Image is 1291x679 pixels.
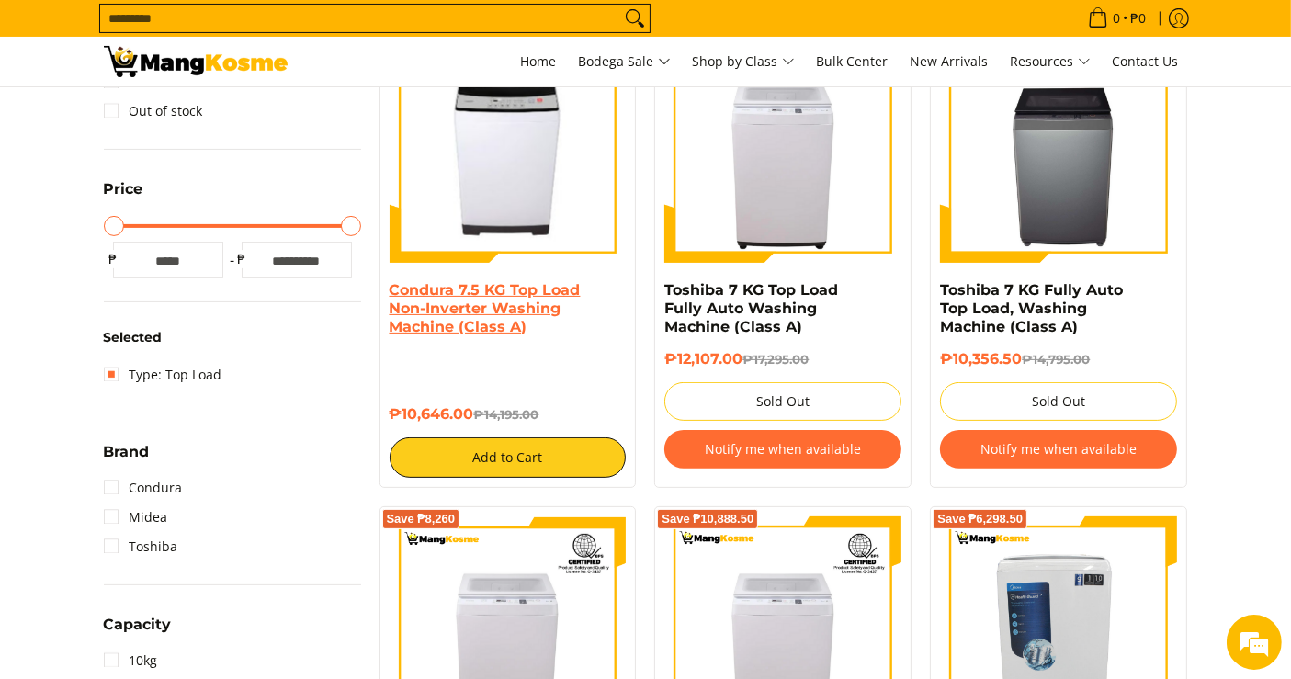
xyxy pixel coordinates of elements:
[1082,8,1152,28] span: •
[104,46,288,77] img: Washing Machines l Mang Kosme: Home Appliances Warehouse Sale Partner Top Load
[1002,37,1100,86] a: Resources
[104,617,172,632] span: Capacity
[104,330,361,346] h6: Selected
[306,37,1188,86] nav: Main Menu
[579,51,671,74] span: Bodega Sale
[1011,51,1091,74] span: Resources
[104,250,122,268] span: ₱
[104,182,143,210] summary: Open
[693,51,795,74] span: Shop by Class
[664,26,901,263] img: Toshiba 7 KG Top Load Fully Auto Washing Machine (Class A)
[742,352,809,367] del: ₱17,295.00
[808,37,898,86] a: Bulk Center
[940,26,1177,263] img: Toshiba 7 KG Fully Auto Top Load, Washing Machine (Class A)
[390,281,581,335] a: Condura 7.5 KG Top Load Non-Inverter Washing Machine (Class A)
[104,532,178,561] a: Toshiba
[521,52,557,70] span: Home
[817,52,889,70] span: Bulk Center
[664,281,838,335] a: Toshiba 7 KG Top Load Fully Auto Washing Machine (Class A)
[390,437,627,478] button: Add to Cart
[911,52,989,70] span: New Arrivals
[104,473,183,503] a: Condura
[512,37,566,86] a: Home
[620,5,650,32] button: Search
[664,350,901,368] h6: ₱12,107.00
[397,26,619,263] img: condura-7.5kg-topload-non-inverter-washing-machine-class-c-full-view-mang-kosme
[1111,12,1124,25] span: 0
[1128,12,1149,25] span: ₱0
[104,445,150,459] span: Brand
[232,250,251,268] span: ₱
[104,445,150,473] summary: Open
[937,514,1023,525] span: Save ₱6,298.50
[104,503,168,532] a: Midea
[684,37,804,86] a: Shop by Class
[940,382,1177,421] button: Sold Out
[1113,52,1179,70] span: Contact Us
[104,96,203,126] a: Out of stock
[390,405,627,424] h6: ₱10,646.00
[1022,352,1090,367] del: ₱14,795.00
[387,514,456,525] span: Save ₱8,260
[940,430,1177,469] button: Notify me when available
[940,350,1177,368] h6: ₱10,356.50
[474,407,539,422] del: ₱14,195.00
[570,37,680,86] a: Bodega Sale
[104,617,172,646] summary: Open
[664,382,901,421] button: Sold Out
[104,360,222,390] a: Type: Top Load
[104,182,143,197] span: Price
[1104,37,1188,86] a: Contact Us
[662,514,753,525] span: Save ₱10,888.50
[901,37,998,86] a: New Arrivals
[940,281,1123,335] a: Toshiba 7 KG Fully Auto Top Load, Washing Machine (Class A)
[104,646,158,675] a: 10kg
[664,430,901,469] button: Notify me when available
